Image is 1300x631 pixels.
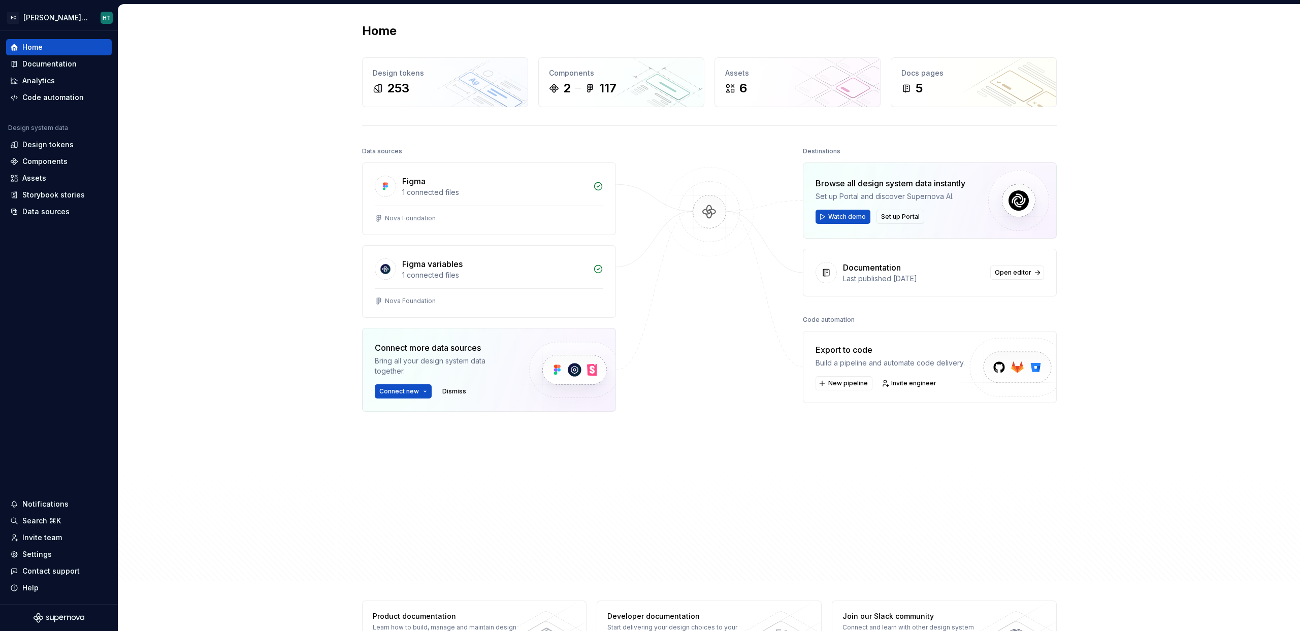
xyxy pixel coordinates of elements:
button: Notifications [6,496,112,512]
h2: Home [362,23,397,39]
div: HT [103,14,111,22]
a: Data sources [6,204,112,220]
a: Invite team [6,529,112,546]
div: 1 connected files [402,187,587,197]
div: EC [7,12,19,24]
div: Design system data [8,124,68,132]
a: Design tokens253 [362,57,528,107]
span: New pipeline [828,379,868,387]
div: Invite team [22,533,62,543]
div: Connect more data sources [375,342,512,354]
span: Dismiss [442,387,466,395]
div: 253 [387,80,409,96]
div: Storybook stories [22,190,85,200]
button: Set up Portal [876,210,924,224]
div: Code automation [22,92,84,103]
a: Assets6 [714,57,881,107]
div: Components [549,68,694,78]
a: Invite engineer [879,376,941,390]
a: Home [6,39,112,55]
div: Destinations [803,144,840,158]
div: Search ⌘K [22,516,61,526]
span: Watch demo [828,213,866,221]
a: Settings [6,546,112,562]
button: EC[PERSON_NAME] Product Design SystemHT [2,7,116,28]
div: 2 [563,80,571,96]
div: Browse all design system data instantly [816,177,965,189]
button: Help [6,580,112,596]
a: Components [6,153,112,170]
button: Connect new [375,384,432,398]
div: Help [22,583,39,593]
div: Design tokens [22,140,74,150]
div: 6 [739,80,747,96]
div: 117 [599,80,616,96]
div: Settings [22,549,52,559]
a: Storybook stories [6,187,112,203]
div: Nova Foundation [385,214,436,222]
a: Open editor [990,265,1044,280]
a: Figma1 connected filesNova Foundation [362,162,616,235]
div: Home [22,42,43,52]
a: Docs pages5 [891,57,1057,107]
button: Dismiss [438,384,471,398]
button: New pipeline [816,376,872,390]
div: Analytics [22,76,55,86]
div: Data sources [362,144,402,158]
div: Nova Foundation [385,297,436,305]
button: Contact support [6,563,112,579]
button: Watch demo [816,210,870,224]
div: Docs pages [901,68,1046,78]
div: Last published [DATE] [843,274,984,284]
div: Developer documentation [607,611,755,621]
div: Export to code [816,344,965,356]
div: Design tokens [373,68,517,78]
div: Documentation [843,261,901,274]
div: Assets [22,173,46,183]
span: Invite engineer [891,379,936,387]
div: Figma variables [402,258,463,270]
div: Documentation [22,59,77,69]
a: Code automation [6,89,112,106]
span: Open editor [995,269,1031,277]
div: Contact support [22,566,80,576]
span: Set up Portal [881,213,920,221]
div: Figma [402,175,426,187]
div: 5 [916,80,923,96]
span: Connect new [379,387,419,395]
a: Figma variables1 connected filesNova Foundation [362,245,616,318]
div: Build a pipeline and automate code delivery. [816,358,965,368]
div: Assets [725,68,870,78]
div: Bring all your design system data together. [375,356,512,376]
div: Data sources [22,207,70,217]
div: Notifications [22,499,69,509]
div: Join our Slack community [842,611,990,621]
a: Documentation [6,56,112,72]
a: Design tokens [6,137,112,153]
a: Analytics [6,73,112,89]
a: Assets [6,170,112,186]
div: Code automation [803,313,855,327]
div: [PERSON_NAME] Product Design System [23,13,88,23]
div: 1 connected files [402,270,587,280]
button: Search ⌘K [6,513,112,529]
div: Set up Portal and discover Supernova AI. [816,191,965,202]
svg: Supernova Logo [34,613,84,623]
div: Components [22,156,68,167]
a: Components2117 [538,57,704,107]
div: Product documentation [373,611,521,621]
